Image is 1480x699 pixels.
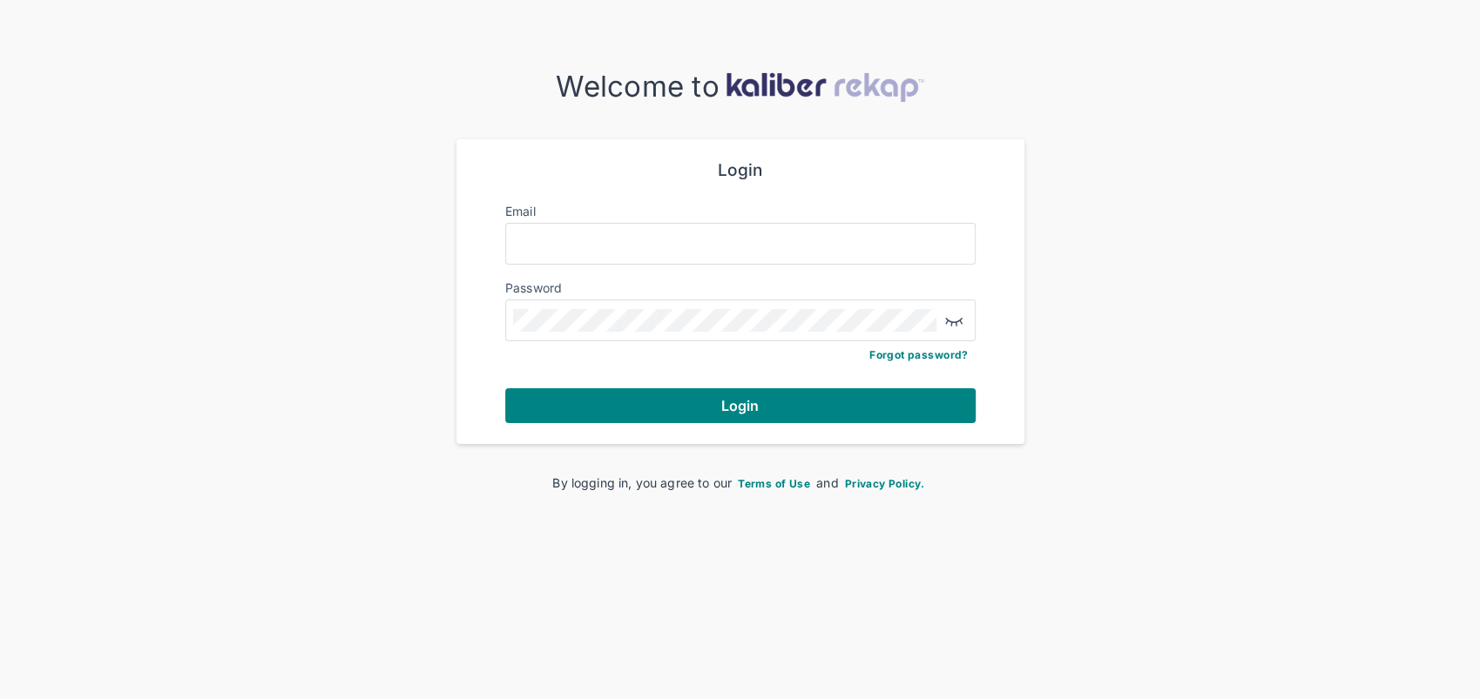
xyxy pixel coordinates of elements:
button: Login [505,388,976,423]
div: Login [505,160,976,181]
a: Terms of Use [735,475,813,490]
span: Terms of Use [738,477,810,490]
label: Email [505,204,536,218]
div: By logging in, you agree to our and [484,474,997,492]
img: kaliber-logo [726,72,924,102]
img: eye-closed.fa43b6e4.svg [943,310,964,331]
label: Password [505,280,563,295]
a: Privacy Policy. [842,475,928,490]
a: Forgot password? [869,348,968,361]
span: Privacy Policy. [845,477,925,490]
span: Login [721,397,760,414]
